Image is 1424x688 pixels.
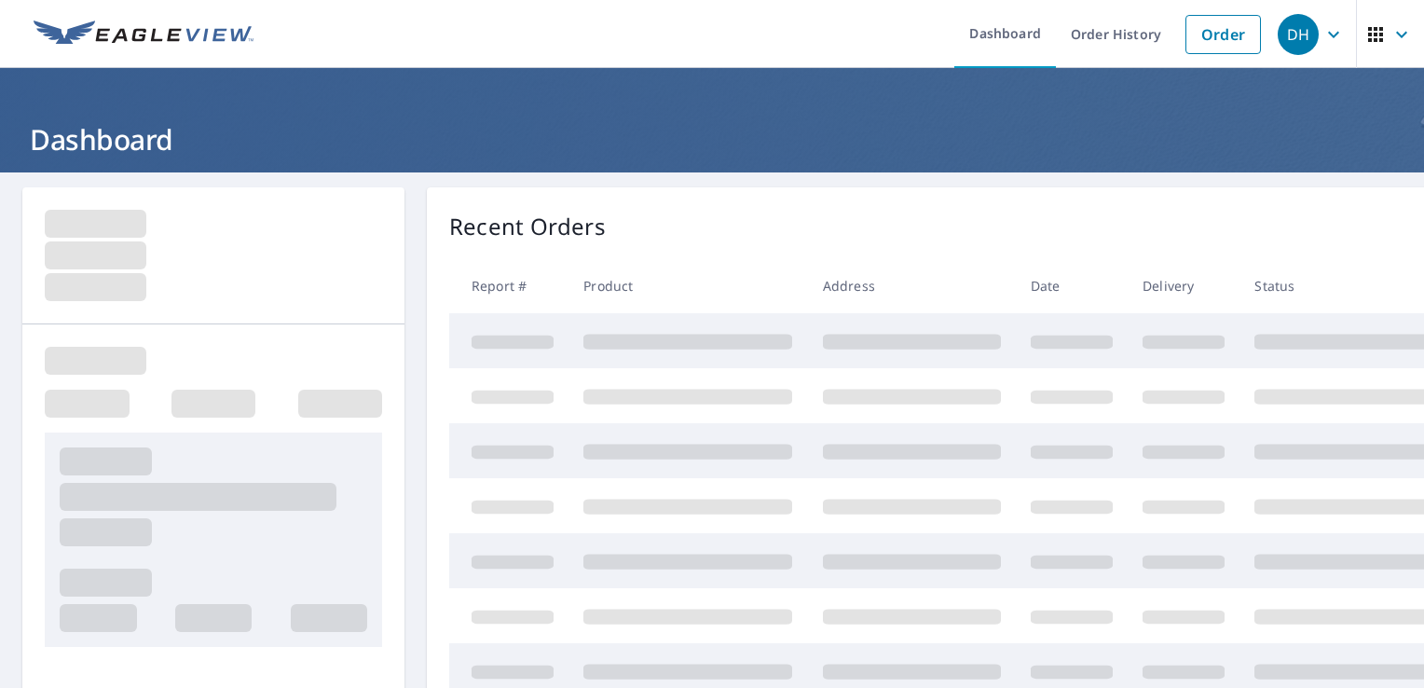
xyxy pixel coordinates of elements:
[1128,258,1239,313] th: Delivery
[1016,258,1128,313] th: Date
[34,21,253,48] img: EV Logo
[1278,14,1319,55] div: DH
[568,258,807,313] th: Product
[1185,15,1261,54] a: Order
[449,210,606,243] p: Recent Orders
[808,258,1016,313] th: Address
[449,258,568,313] th: Report #
[22,120,1402,158] h1: Dashboard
